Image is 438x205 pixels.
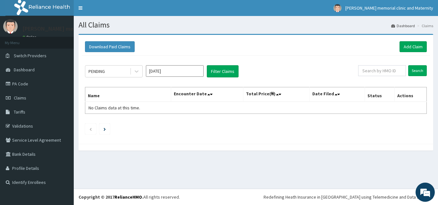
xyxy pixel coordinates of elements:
h1: All Claims [79,21,433,29]
a: Next page [104,126,106,132]
a: Previous page [89,126,92,132]
a: Dashboard [391,23,415,28]
th: Actions [394,87,426,102]
th: Encounter Date [171,87,243,102]
span: No Claims data at this time. [88,105,140,111]
span: Dashboard [14,67,35,73]
span: Tariffs [14,109,25,115]
th: Total Price(₦) [243,87,310,102]
strong: Copyright © 2017 . [79,194,143,200]
input: Select Month and Year [146,65,204,77]
button: Download Paid Claims [85,41,135,52]
footer: All rights reserved. [74,189,438,205]
span: Switch Providers [14,53,46,59]
span: Claims [14,95,26,101]
img: User Image [3,19,18,34]
p: [PERSON_NAME] memorial clinic and Maternity [22,26,139,32]
input: Search [408,65,427,76]
a: Add Claim [400,41,427,52]
button: Filter Claims [207,65,239,77]
th: Date Filed [310,87,365,102]
span: [PERSON_NAME] memorial clinic and Maternity [345,5,433,11]
a: RelianceHMO [114,194,142,200]
img: User Image [333,4,341,12]
div: Redefining Heath Insurance in [GEOGRAPHIC_DATA] using Telemedicine and Data Science! [264,194,433,200]
th: Status [365,87,395,102]
li: Claims [416,23,433,28]
input: Search by HMO ID [358,65,406,76]
div: PENDING [88,68,105,75]
a: Online [22,35,38,39]
th: Name [85,87,171,102]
